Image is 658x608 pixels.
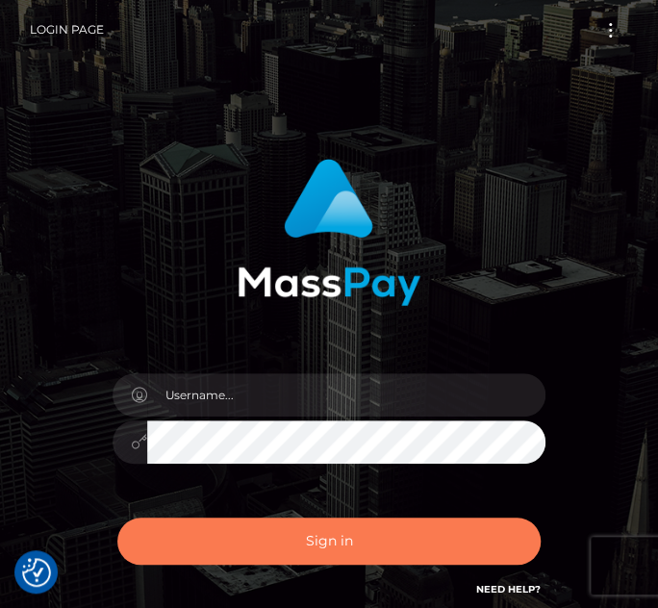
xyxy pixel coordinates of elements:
button: Toggle navigation [593,17,628,43]
a: Login Page [30,10,104,50]
a: Need Help? [476,583,541,595]
img: MassPay Login [238,159,420,306]
button: Consent Preferences [22,558,51,587]
input: Username... [147,373,545,417]
button: Sign in [117,518,541,565]
img: Revisit consent button [22,558,51,587]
